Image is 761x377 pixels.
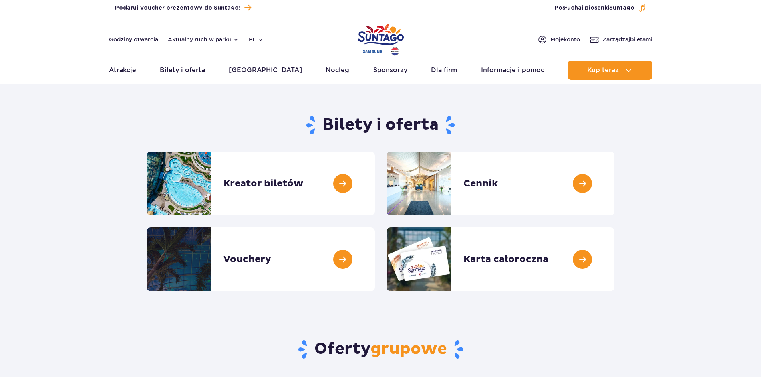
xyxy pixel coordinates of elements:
[249,36,264,43] button: pl
[590,35,652,44] a: Zarządzajbiletami
[109,61,136,80] a: Atrakcje
[538,35,580,44] a: Mojekonto
[370,339,447,359] span: grupowe
[326,61,349,80] a: Nocleg
[160,61,205,80] a: Bilety i oferta
[481,61,544,80] a: Informacje i pomoc
[568,61,652,80] button: Kup teraz
[609,5,634,11] span: Suntago
[431,61,457,80] a: Dla firm
[587,67,619,74] span: Kup teraz
[115,4,240,12] span: Podaruj Voucher prezentowy do Suntago!
[109,36,158,43] a: Godziny otwarcia
[358,20,404,57] a: Park of Poland
[554,4,634,12] span: Posłuchaj piosenki
[168,36,239,43] button: Aktualny ruch w parku
[147,115,614,136] h1: Bilety i oferta
[602,36,652,43] span: Zarządzaj biletami
[115,2,251,13] a: Podaruj Voucher prezentowy do Suntago!
[554,4,646,12] button: Posłuchaj piosenkiSuntago
[550,36,580,43] span: Moje konto
[147,339,614,360] h2: Oferty
[373,61,407,80] a: Sponsorzy
[229,61,302,80] a: [GEOGRAPHIC_DATA]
